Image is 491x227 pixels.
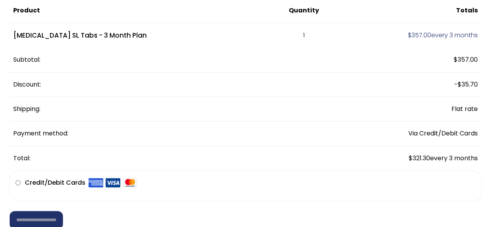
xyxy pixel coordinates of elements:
[269,23,339,48] td: 1
[458,80,462,89] span: $
[339,121,482,146] td: Via Credit/Debit Cards
[409,154,413,163] span: $
[9,48,339,72] th: Subtotal:
[88,178,103,188] img: Amex
[339,146,482,170] td: every 3 months
[9,146,339,170] th: Total:
[458,80,478,89] span: 35.70
[409,154,430,163] span: 321.30
[123,178,137,188] img: Mastercard
[25,177,137,189] label: Credit/Debit Cards
[339,97,482,121] td: Flat rate
[454,55,458,64] span: $
[454,55,478,64] span: 357.00
[408,31,431,40] span: 357.00
[9,97,339,121] th: Shipping:
[339,23,482,48] td: every 3 months
[9,121,339,146] th: Payment method:
[339,73,482,97] td: -
[9,23,269,48] td: [MEDICAL_DATA] SL Tabs - 3 Month Plan
[408,31,411,40] span: $
[106,178,120,188] img: Visa
[9,73,339,97] th: Discount:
